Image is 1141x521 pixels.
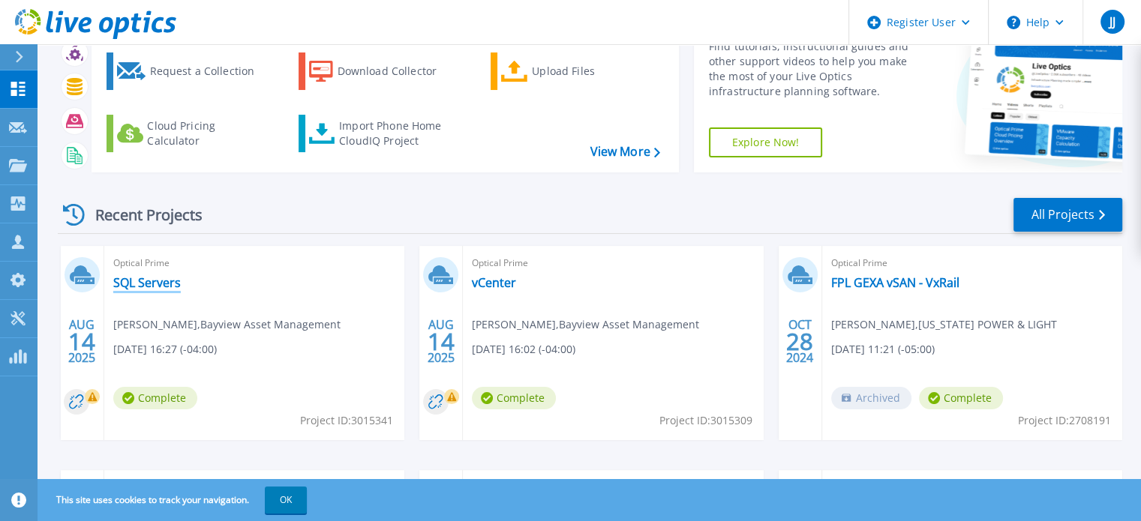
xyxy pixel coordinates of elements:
[339,118,456,148] div: Import Phone Home CloudIQ Project
[107,115,274,152] a: Cloud Pricing Calculator
[113,275,181,290] a: SQL Servers
[831,255,1113,271] span: Optical Prime
[709,39,924,99] div: Find tutorials, instructional guides and other support videos to help you make the most of your L...
[491,52,658,90] a: Upload Files
[786,335,813,348] span: 28
[113,341,217,358] span: [DATE] 16:27 (-04:00)
[113,387,197,409] span: Complete
[41,487,307,514] span: This site uses cookies to track your navigation.
[113,316,341,333] span: [PERSON_NAME] , Bayview Asset Management
[1013,198,1122,232] a: All Projects
[338,56,458,86] div: Download Collector
[68,314,96,369] div: AUG 2025
[1109,16,1115,28] span: JJ
[68,335,95,348] span: 14
[831,341,935,358] span: [DATE] 11:21 (-05:00)
[831,316,1057,333] span: [PERSON_NAME] , [US_STATE] POWER & LIGHT
[147,118,267,148] div: Cloud Pricing Calculator
[659,412,752,429] span: Project ID: 3015309
[532,56,652,86] div: Upload Files
[265,487,307,514] button: OK
[472,316,699,333] span: [PERSON_NAME] , Bayview Asset Management
[107,52,274,90] a: Request a Collection
[831,275,959,290] a: FPL GEXA vSAN - VxRail
[149,56,269,86] div: Request a Collection
[831,387,911,409] span: Archived
[590,145,659,159] a: View More
[472,275,516,290] a: vCenter
[919,387,1003,409] span: Complete
[472,341,575,358] span: [DATE] 16:02 (-04:00)
[299,52,466,90] a: Download Collector
[1018,412,1111,429] span: Project ID: 2708191
[472,255,754,271] span: Optical Prime
[428,335,455,348] span: 14
[300,412,393,429] span: Project ID: 3015341
[472,387,556,409] span: Complete
[113,255,395,271] span: Optical Prime
[427,314,455,369] div: AUG 2025
[709,127,823,157] a: Explore Now!
[58,196,223,233] div: Recent Projects
[785,314,814,369] div: OCT 2024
